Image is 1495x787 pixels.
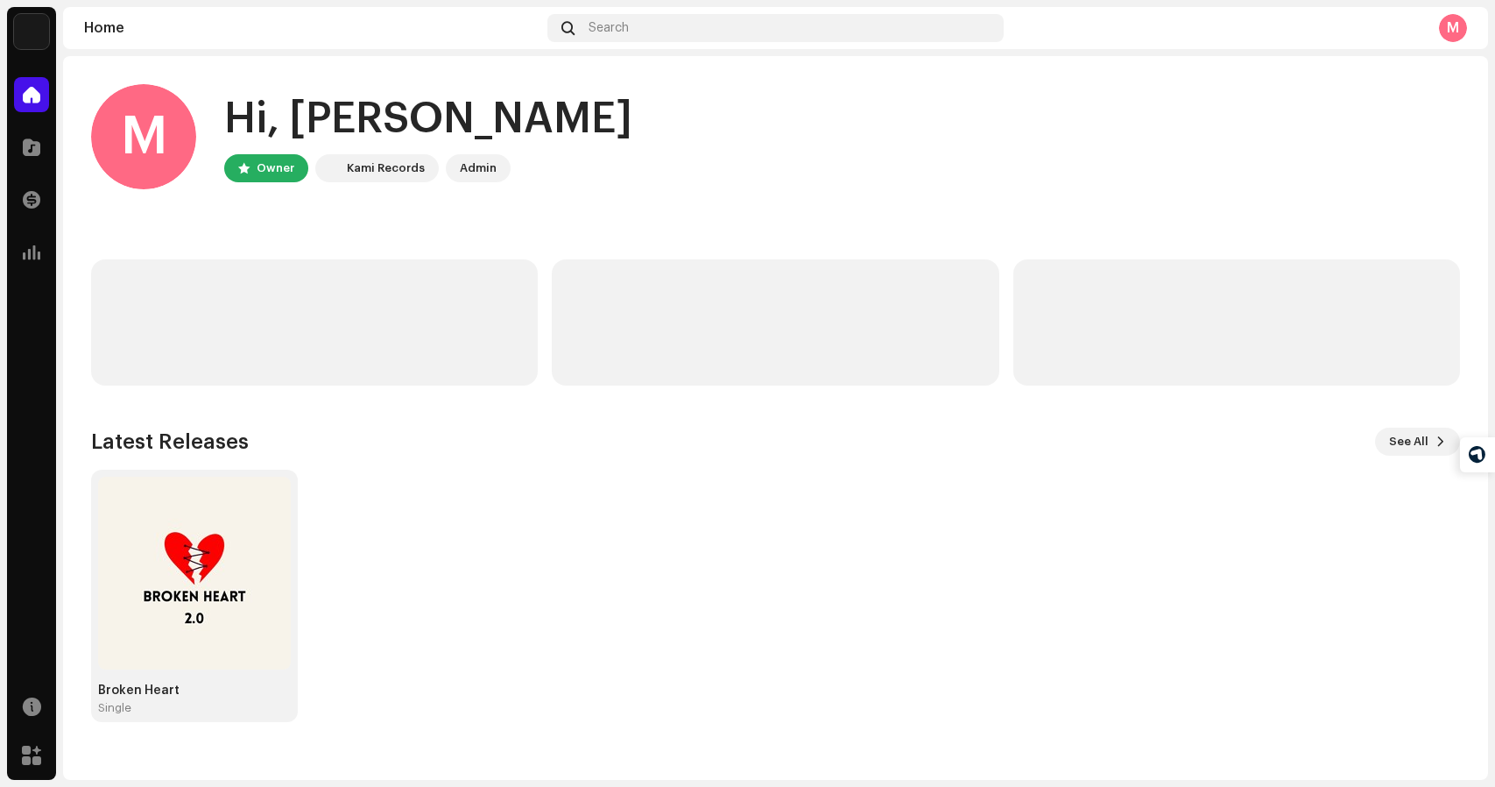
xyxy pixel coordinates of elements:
div: Broken Heart [98,684,291,698]
div: M [1439,14,1467,42]
div: Owner [257,158,294,179]
img: 33004b37-325d-4a8b-b51f-c12e9b964943 [319,158,340,179]
button: See All [1375,428,1460,456]
img: 9e65bfbb-7be7-40ed-93be-252c45cfc1b2 [98,477,291,670]
img: 33004b37-325d-4a8b-b51f-c12e9b964943 [14,14,49,49]
h3: Latest Releases [91,428,249,456]
div: Hi, [PERSON_NAME] [224,91,632,147]
div: Single [98,701,131,715]
div: M [91,84,196,189]
span: Search [589,21,629,35]
span: See All [1389,424,1428,459]
div: Kami Records [347,158,425,179]
div: Home [84,21,540,35]
div: Admin [460,158,497,179]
